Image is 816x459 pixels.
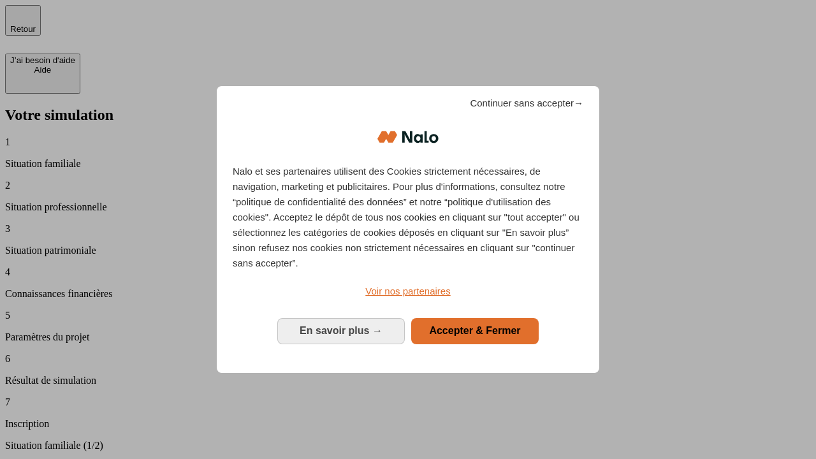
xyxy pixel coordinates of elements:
img: Logo [377,118,439,156]
span: Accepter & Fermer [429,325,520,336]
a: Voir nos partenaires [233,284,583,299]
p: Nalo et ses partenaires utilisent des Cookies strictement nécessaires, de navigation, marketing e... [233,164,583,271]
div: Bienvenue chez Nalo Gestion du consentement [217,86,599,372]
span: En savoir plus → [300,325,382,336]
span: Continuer sans accepter→ [470,96,583,111]
button: Accepter & Fermer: Accepter notre traitement des données et fermer [411,318,539,344]
button: En savoir plus: Configurer vos consentements [277,318,405,344]
span: Voir nos partenaires [365,286,450,296]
